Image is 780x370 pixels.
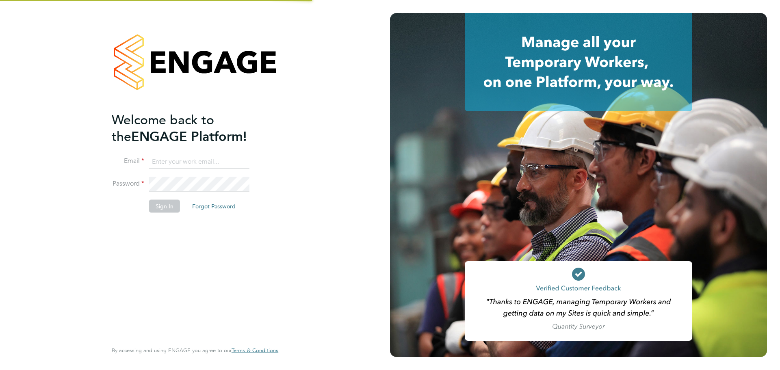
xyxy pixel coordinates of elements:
span: By accessing and using ENGAGE you agree to our [112,347,278,354]
span: Welcome back to the [112,112,214,144]
label: Email [112,157,144,165]
label: Password [112,180,144,188]
button: Sign In [149,200,180,213]
input: Enter your work email... [149,154,249,169]
h2: ENGAGE Platform! [112,111,270,145]
button: Forgot Password [186,200,242,213]
a: Terms & Conditions [232,347,278,354]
